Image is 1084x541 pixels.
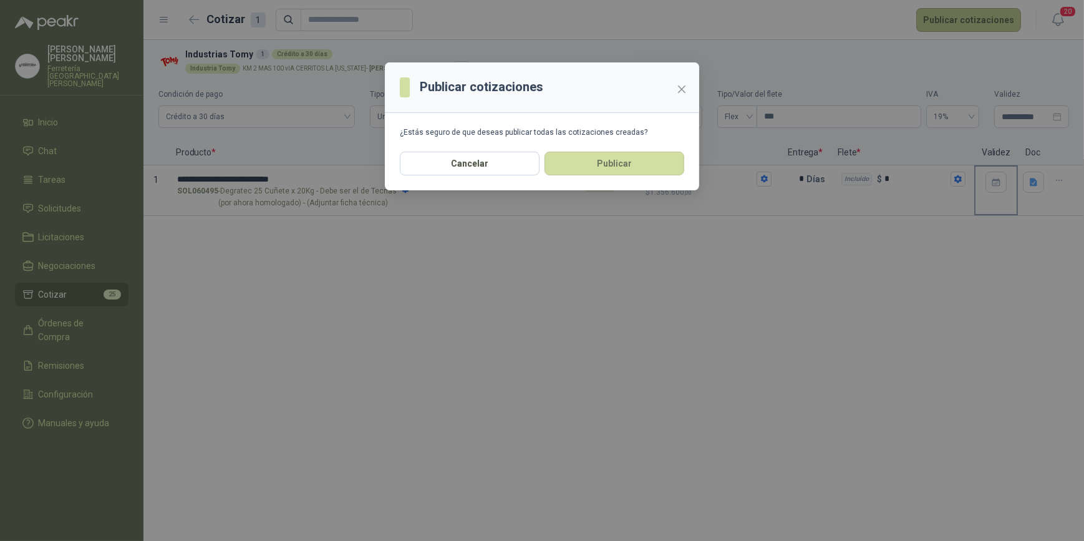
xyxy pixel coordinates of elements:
[420,77,543,97] h3: Publicar cotizaciones
[672,79,692,99] button: Close
[400,128,684,137] div: ¿Estás seguro de que deseas publicar todas las cotizaciones creadas?
[544,152,684,175] button: Publicar
[400,152,540,175] button: Cancelar
[677,84,687,94] span: close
